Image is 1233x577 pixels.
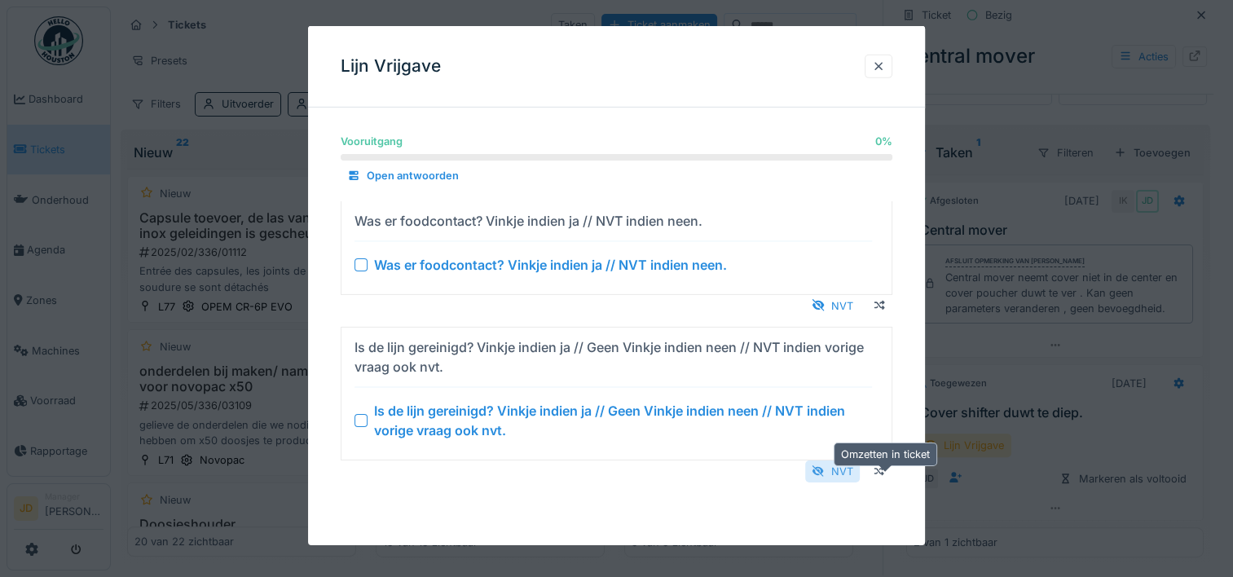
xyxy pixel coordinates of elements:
div: Is de lijn gereinigd? Vinkje indien ja // Geen Vinkje indien neen // NVT indien vorige vraag ook ... [374,401,872,440]
div: Omzetten in ticket [834,443,937,466]
summary: Is de lijn gereinigd? Vinkje indien ja // Geen Vinkje indien neen // NVT indien vorige vraag ook ... [348,334,885,453]
div: Open antwoorden [341,165,465,187]
div: NVT [805,460,860,482]
div: NVT [805,294,860,316]
div: 0 % [875,134,892,149]
progress: 0 % [341,154,892,161]
div: Vooruitgang [341,134,403,149]
div: Was er foodcontact? Vinkje indien ja // NVT indien neen. [374,254,727,274]
h3: Lijn Vrijgave [341,56,441,77]
summary: Was er foodcontact? Vinkje indien ja // NVT indien neen. Was er foodcontact? Vinkje indien ja // ... [348,207,885,287]
div: Was er foodcontact? Vinkje indien ja // NVT indien neen. [354,210,702,230]
div: Is de lijn gereinigd? Vinkje indien ja // Geen Vinkje indien neen // NVT indien vorige vraag ook ... [354,337,865,377]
